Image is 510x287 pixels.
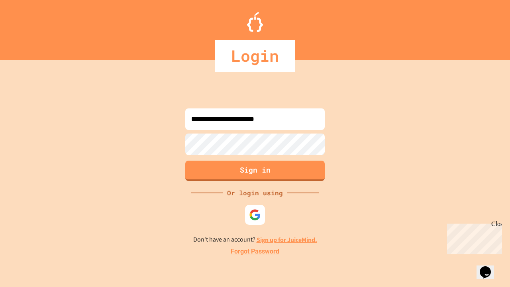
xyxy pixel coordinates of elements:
button: Sign in [185,161,325,181]
div: Chat with us now!Close [3,3,55,51]
img: Logo.svg [247,12,263,32]
iframe: chat widget [477,255,502,279]
a: Forgot Password [231,247,279,256]
div: Or login using [223,188,287,198]
img: google-icon.svg [249,209,261,221]
a: Sign up for JuiceMind. [257,236,317,244]
div: Login [215,40,295,72]
iframe: chat widget [444,220,502,254]
p: Don't have an account? [193,235,317,245]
